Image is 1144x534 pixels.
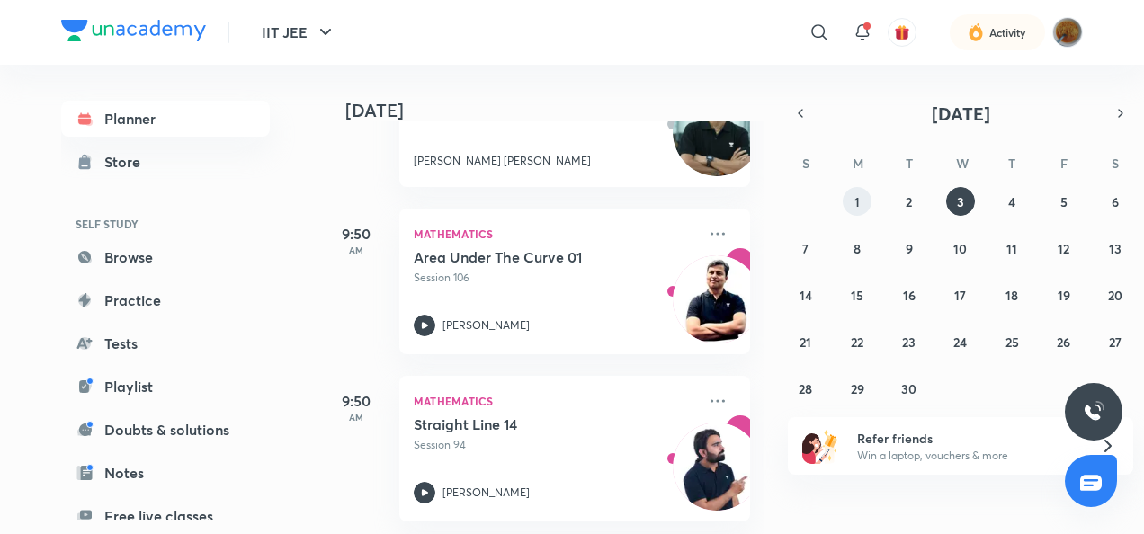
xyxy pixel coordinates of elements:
[956,155,969,172] abbr: Wednesday
[1058,287,1070,304] abbr: September 19, 2025
[843,327,871,356] button: September 22, 2025
[800,287,812,304] abbr: September 14, 2025
[957,193,964,210] abbr: September 3, 2025
[1112,193,1119,210] abbr: September 6, 2025
[1050,187,1078,216] button: September 5, 2025
[946,327,975,356] button: September 24, 2025
[895,374,924,403] button: September 30, 2025
[997,234,1026,263] button: September 11, 2025
[320,223,392,245] h5: 9:50
[1112,155,1119,172] abbr: Saturday
[843,374,871,403] button: September 29, 2025
[851,380,864,397] abbr: September 29, 2025
[946,187,975,216] button: September 3, 2025
[895,234,924,263] button: September 9, 2025
[853,155,863,172] abbr: Monday
[1060,155,1068,172] abbr: Friday
[345,100,768,121] h4: [DATE]
[843,280,871,309] button: September 15, 2025
[857,448,1078,464] p: Win a laptop, vouchers & more
[802,240,809,257] abbr: September 7, 2025
[61,144,270,180] a: Store
[895,280,924,309] button: September 16, 2025
[932,102,990,126] span: [DATE]
[1006,240,1017,257] abbr: September 11, 2025
[61,101,270,137] a: Planner
[854,193,860,210] abbr: September 1, 2025
[802,428,838,464] img: referral
[414,153,591,169] p: [PERSON_NAME] [PERSON_NAME]
[953,240,967,257] abbr: September 10, 2025
[813,101,1108,126] button: [DATE]
[1101,327,1130,356] button: September 27, 2025
[802,155,809,172] abbr: Sunday
[104,151,151,173] div: Store
[442,485,530,501] p: [PERSON_NAME]
[888,18,916,47] button: avatar
[851,287,863,304] abbr: September 15, 2025
[1052,17,1083,48] img: Vartika tiwary uttarpradesh
[997,187,1026,216] button: September 4, 2025
[61,239,270,275] a: Browse
[61,20,206,46] a: Company Logo
[414,248,638,266] h5: Area Under The Curve 01
[320,390,392,412] h5: 9:50
[906,193,912,210] abbr: September 2, 2025
[1050,327,1078,356] button: September 26, 2025
[61,412,270,448] a: Doubts & solutions
[320,245,392,255] p: AM
[61,498,270,534] a: Free live classes
[1109,240,1122,257] abbr: September 13, 2025
[1008,193,1015,210] abbr: September 4, 2025
[968,22,984,43] img: activity
[61,455,270,491] a: Notes
[799,380,812,397] abbr: September 28, 2025
[1101,280,1130,309] button: September 20, 2025
[1083,401,1104,423] img: ttu
[843,187,871,216] button: September 1, 2025
[1101,234,1130,263] button: September 13, 2025
[1108,287,1122,304] abbr: September 20, 2025
[894,24,910,40] img: avatar
[61,20,206,41] img: Company Logo
[1057,334,1070,351] abbr: September 26, 2025
[61,282,270,318] a: Practice
[791,374,820,403] button: September 28, 2025
[800,334,811,351] abbr: September 21, 2025
[414,223,696,245] p: Mathematics
[791,280,820,309] button: September 14, 2025
[791,327,820,356] button: September 21, 2025
[854,240,861,257] abbr: September 8, 2025
[953,334,967,351] abbr: September 24, 2025
[320,412,392,423] p: AM
[1050,280,1078,309] button: September 19, 2025
[791,234,820,263] button: September 7, 2025
[61,325,270,361] a: Tests
[1060,193,1068,210] abbr: September 5, 2025
[954,287,966,304] abbr: September 17, 2025
[901,380,916,397] abbr: September 30, 2025
[843,234,871,263] button: September 8, 2025
[251,14,347,50] button: IIT JEE
[946,280,975,309] button: September 17, 2025
[1005,287,1018,304] abbr: September 18, 2025
[906,240,913,257] abbr: September 9, 2025
[1008,155,1015,172] abbr: Thursday
[442,317,530,334] p: [PERSON_NAME]
[1101,187,1130,216] button: September 6, 2025
[61,209,270,239] h6: SELF STUDY
[906,155,913,172] abbr: Tuesday
[997,280,1026,309] button: September 18, 2025
[414,270,696,286] p: Session 106
[903,287,916,304] abbr: September 16, 2025
[1058,240,1069,257] abbr: September 12, 2025
[414,415,638,433] h5: Straight Line 14
[997,327,1026,356] button: September 25, 2025
[895,187,924,216] button: September 2, 2025
[895,327,924,356] button: September 23, 2025
[902,334,916,351] abbr: September 23, 2025
[946,234,975,263] button: September 10, 2025
[851,334,863,351] abbr: September 22, 2025
[414,390,696,412] p: Mathematics
[857,429,1078,448] h6: Refer friends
